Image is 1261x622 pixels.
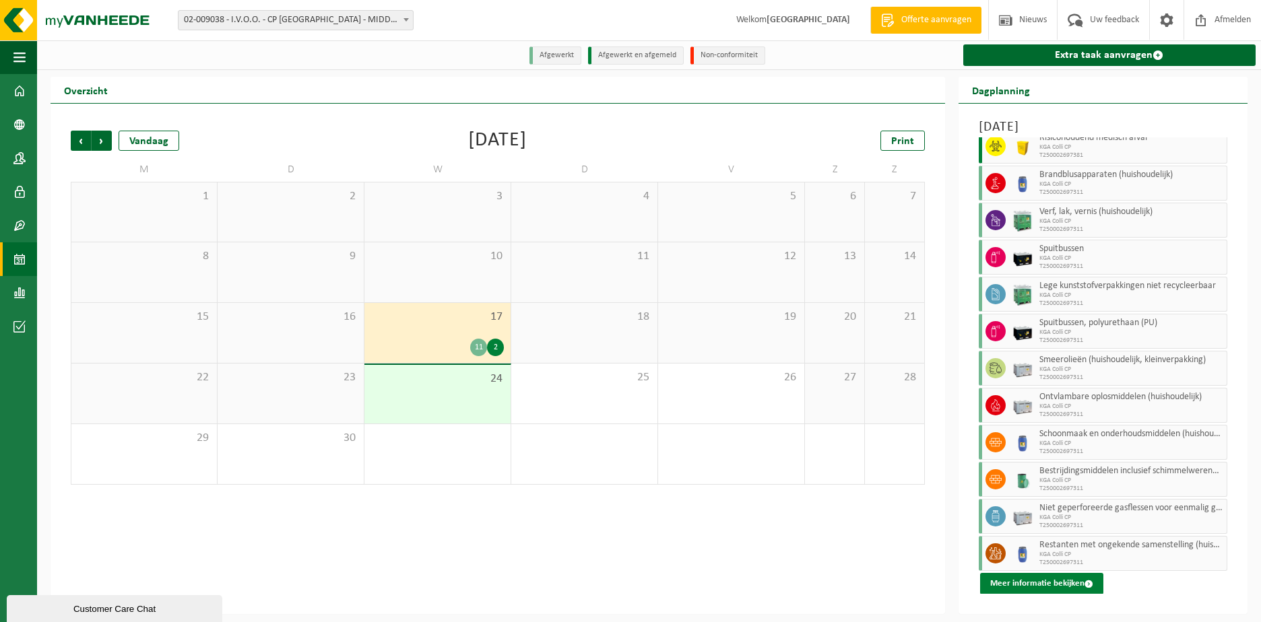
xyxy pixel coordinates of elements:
span: Spuitbussen, polyurethaan (PU) [1039,318,1223,329]
span: 4 [518,189,651,204]
div: Vandaag [119,131,179,151]
td: D [218,158,364,182]
span: 1 [78,189,210,204]
span: T250002697311 [1039,337,1223,345]
span: 9 [224,249,357,264]
span: T250002697311 [1039,188,1223,197]
td: M [71,158,218,182]
span: Schoonmaak en onderhoudsmiddelen (huishoudelijk) [1039,429,1223,440]
span: 21 [872,310,917,324]
span: 12 [665,249,798,264]
span: Lege kunststofverpakkingen niet recycleerbaar [1039,281,1223,291]
li: Non-conformiteit [690,46,765,65]
span: T250002697311 [1039,226,1223,234]
span: 15 [78,310,210,324]
img: PB-OT-0120-HPE-00-02 [1012,432,1033,452]
span: 18 [518,310,651,324]
span: T250002697381 [1039,151,1223,160]
span: 29 [78,431,210,446]
span: 6 [812,189,858,204]
span: Vorige [71,131,91,151]
span: Spuitbussen [1039,244,1223,254]
span: T250002697311 [1039,559,1223,567]
span: KGA Colli CP [1039,291,1223,300]
img: PB-OT-0200-MET-00-02 [1012,469,1033,489]
span: T250002697311 [1039,448,1223,456]
span: 30 [224,431,357,446]
h2: Overzicht [51,77,121,103]
span: KGA Colli CP [1039,254,1223,263]
span: 5 [665,189,798,204]
button: Meer informatie bekijken [980,573,1103,594]
li: Afgewerkt [529,46,581,65]
span: Risicohoudend medisch afval [1039,133,1223,143]
span: Brandblusapparaten (huishoudelijk) [1039,170,1223,180]
td: W [364,158,511,182]
span: 13 [812,249,858,264]
span: 24 [371,372,504,386]
span: T250002697311 [1039,411,1223,419]
span: KGA Colli CP [1039,366,1223,374]
span: 7 [872,189,917,204]
img: PB-LB-0680-HPE-GY-11 [1012,358,1033,378]
span: 28 [872,370,917,385]
span: Offerte aanvragen [898,13,975,27]
span: 22 [78,370,210,385]
span: KGA Colli CP [1039,143,1223,151]
span: T250002697311 [1039,300,1223,308]
span: 02-009038 - I.V.O.O. - CP MIDDELKERKE - MIDDELKERKE [178,10,414,30]
span: T250002697311 [1039,485,1223,493]
span: 25 [518,370,651,385]
span: T250002697311 [1039,522,1223,530]
img: PB-LB-0680-HPE-BK-11 [1012,321,1033,341]
span: 17 [371,310,504,324]
img: PB-LB-0680-HPE-BK-11 [1012,247,1033,267]
td: V [658,158,805,182]
a: Extra taak aanvragen [963,44,1256,66]
span: KGA Colli CP [1039,440,1223,448]
img: PB-LB-0680-HPE-GY-11 [1012,506,1033,526]
span: KGA Colli CP [1039,477,1223,485]
span: 3 [371,189,504,204]
span: Smeerolieën (huishoudelijk, kleinverpakking) [1039,355,1223,366]
span: KGA Colli CP [1039,551,1223,559]
span: Volgende [92,131,112,151]
span: Restanten met ongekende samenstelling (huishoudelijk) [1039,540,1223,551]
span: KGA Colli CP [1039,514,1223,522]
span: 2 [224,189,357,204]
span: Niet geperforeerde gasflessen voor eenmalig gebruik (huishoudelijk) [1039,503,1223,514]
h3: [DATE] [979,117,1227,137]
td: D [511,158,658,182]
a: Print [880,131,925,151]
img: PB-HB-1400-HPE-GN-11 [1012,283,1033,306]
img: PB-LB-0680-HPE-GY-11 [1012,395,1033,415]
strong: [GEOGRAPHIC_DATA] [767,15,850,25]
img: PB-OT-0120-HPE-00-02 [1012,173,1033,193]
span: 23 [224,370,357,385]
span: KGA Colli CP [1039,180,1223,188]
span: Print [891,136,914,147]
div: 11 [470,339,487,356]
span: 16 [224,310,357,324]
span: 20 [812,310,858,324]
span: Verf, lak, vernis (huishoudelijk) [1039,207,1223,217]
span: 8 [78,249,210,264]
span: T250002697311 [1039,374,1223,382]
span: KGA Colli CP [1039,403,1223,411]
span: KGA Colli CP [1039,217,1223,226]
span: KGA Colli CP [1039,329,1223,337]
img: PB-HB-1400-HPE-GN-11 [1012,209,1033,232]
span: Bestrijdingsmiddelen inclusief schimmelwerende beschermingsmiddelen (huishoudelijk) [1039,466,1223,477]
span: 19 [665,310,798,324]
span: 26 [665,370,798,385]
div: 2 [487,339,504,356]
span: 02-009038 - I.V.O.O. - CP MIDDELKERKE - MIDDELKERKE [179,11,413,30]
img: PB-OT-0120-HPE-00-02 [1012,543,1033,563]
li: Afgewerkt en afgemeld [588,46,684,65]
span: 10 [371,249,504,264]
span: 27 [812,370,858,385]
span: 14 [872,249,917,264]
span: T250002697311 [1039,263,1223,271]
span: Ontvlambare oplosmiddelen (huishoudelijk) [1039,392,1223,403]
